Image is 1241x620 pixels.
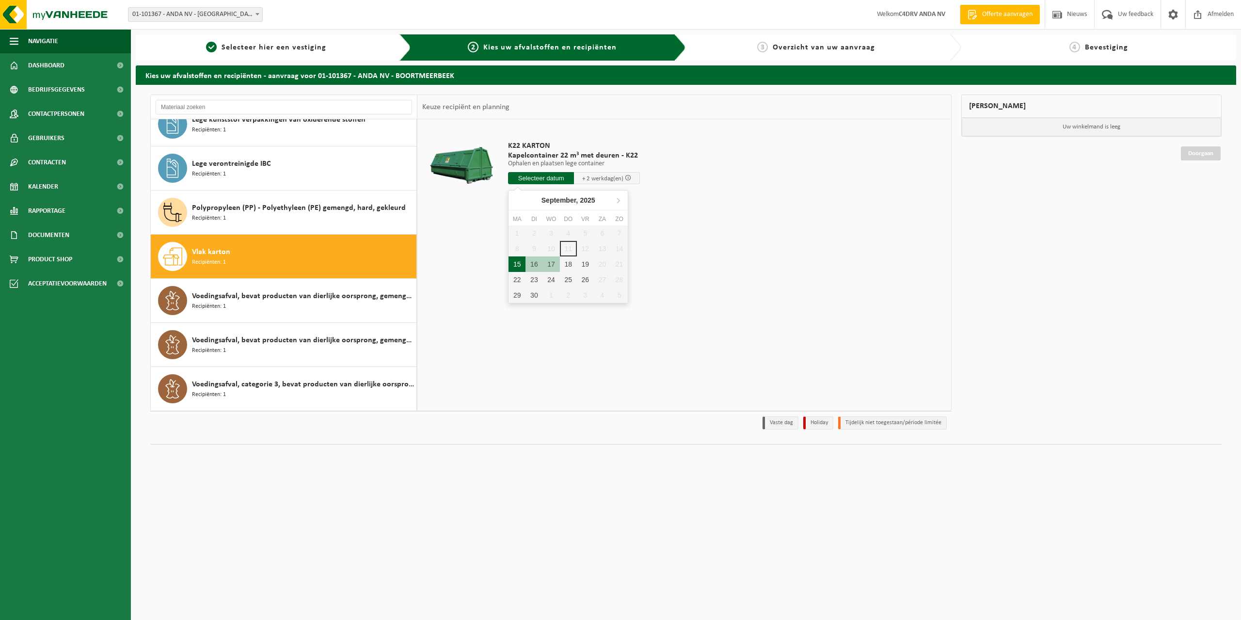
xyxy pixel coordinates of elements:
a: Doorgaan [1181,146,1221,160]
div: za [594,214,611,224]
div: 16 [525,256,542,272]
div: 18 [560,256,577,272]
span: Recipiënten: 1 [192,302,226,311]
span: 2 [468,42,478,52]
div: September, [538,192,599,208]
span: Vlak karton [192,246,230,258]
div: 22 [509,272,525,287]
button: Polypropyleen (PP) - Polyethyleen (PE) gemengd, hard, gekleurd Recipiënten: 1 [151,191,417,235]
span: Overzicht van uw aanvraag [773,44,875,51]
span: Dashboard [28,53,64,78]
span: Recipiënten: 1 [192,214,226,223]
input: Materiaal zoeken [156,100,412,114]
div: wo [542,214,559,224]
button: Vlak karton Recipiënten: 1 [151,235,417,279]
div: zo [611,214,628,224]
div: 30 [525,287,542,303]
span: Kapelcontainer 22 m³ met deuren - K22 [508,151,640,160]
div: 2 [560,287,577,303]
strong: C4DRV ANDA NV [899,11,945,18]
div: di [525,214,542,224]
span: Voedingsafval, bevat producten van dierlijke oorsprong, gemengde verpakking (exclusief glas), cat... [192,290,414,302]
div: 3 [577,287,594,303]
span: Lege verontreinigde IBC [192,158,270,170]
p: Uw winkelmand is leeg [962,118,1222,136]
span: Rapportage [28,199,65,223]
div: 1 [542,287,559,303]
span: Bevestiging [1085,44,1128,51]
button: Lege verontreinigde IBC Recipiënten: 1 [151,146,417,191]
div: 15 [509,256,525,272]
span: Bedrijfsgegevens [28,78,85,102]
li: Holiday [803,416,833,429]
p: Ophalen en plaatsen lege container [508,160,640,167]
input: Selecteer datum [508,172,574,184]
div: 25 [560,272,577,287]
span: Recipiënten: 1 [192,346,226,355]
div: [PERSON_NAME] [961,95,1222,118]
span: Product Shop [28,247,72,271]
div: 24 [542,272,559,287]
a: Offerte aanvragen [960,5,1040,24]
span: 01-101367 - ANDA NV - BOORTMEERBEEK [128,8,262,21]
span: Recipiënten: 1 [192,126,226,135]
button: Voedingsafval, bevat producten van dierlijke oorsprong, gemengde verpakking (exclusief glas), cat... [151,279,417,323]
span: Kalender [28,175,58,199]
span: 01-101367 - ANDA NV - BOORTMEERBEEK [128,7,263,22]
span: 3 [757,42,768,52]
span: Voedingsafval, bevat producten van dierlijke oorsprong, gemengde verpakking (inclusief glas), cat... [192,334,414,346]
span: Recipiënten: 1 [192,258,226,267]
span: Gebruikers [28,126,64,150]
div: Keuze recipiënt en planning [417,95,514,119]
span: Polypropyleen (PP) - Polyethyleen (PE) gemengd, hard, gekleurd [192,202,406,214]
span: Navigatie [28,29,58,53]
div: 17 [542,256,559,272]
span: Contracten [28,150,66,175]
div: ma [509,214,525,224]
span: Lege kunststof verpakkingen van oxiderende stoffen [192,114,366,126]
li: Tijdelijk niet toegestaan/période limitée [838,416,947,429]
button: Voedingsafval, bevat producten van dierlijke oorsprong, gemengde verpakking (inclusief glas), cat... [151,323,417,367]
span: + 2 werkdag(en) [582,175,623,182]
span: Offerte aanvragen [980,10,1035,19]
span: Contactpersonen [28,102,84,126]
h2: Kies uw afvalstoffen en recipiënten - aanvraag voor 01-101367 - ANDA NV - BOORTMEERBEEK [136,65,1236,84]
a: 1Selecteer hier een vestiging [141,42,392,53]
button: Voedingsafval, categorie 3, bevat producten van dierlijke oorsprong, kunststof verpakking Recipië... [151,367,417,411]
span: Kies uw afvalstoffen en recipiënten [483,44,617,51]
span: Selecteer hier een vestiging [222,44,326,51]
div: 23 [525,272,542,287]
li: Vaste dag [763,416,798,429]
span: Recipiënten: 1 [192,170,226,179]
button: Lege kunststof verpakkingen van oxiderende stoffen Recipiënten: 1 [151,102,417,146]
span: K22 KARTON [508,141,640,151]
div: 29 [509,287,525,303]
span: 4 [1069,42,1080,52]
i: 2025 [580,197,595,204]
span: Voedingsafval, categorie 3, bevat producten van dierlijke oorsprong, kunststof verpakking [192,379,414,390]
span: Acceptatievoorwaarden [28,271,107,296]
span: 1 [206,42,217,52]
div: 19 [577,256,594,272]
span: Recipiënten: 1 [192,390,226,399]
div: 26 [577,272,594,287]
div: do [560,214,577,224]
span: Documenten [28,223,69,247]
div: vr [577,214,594,224]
